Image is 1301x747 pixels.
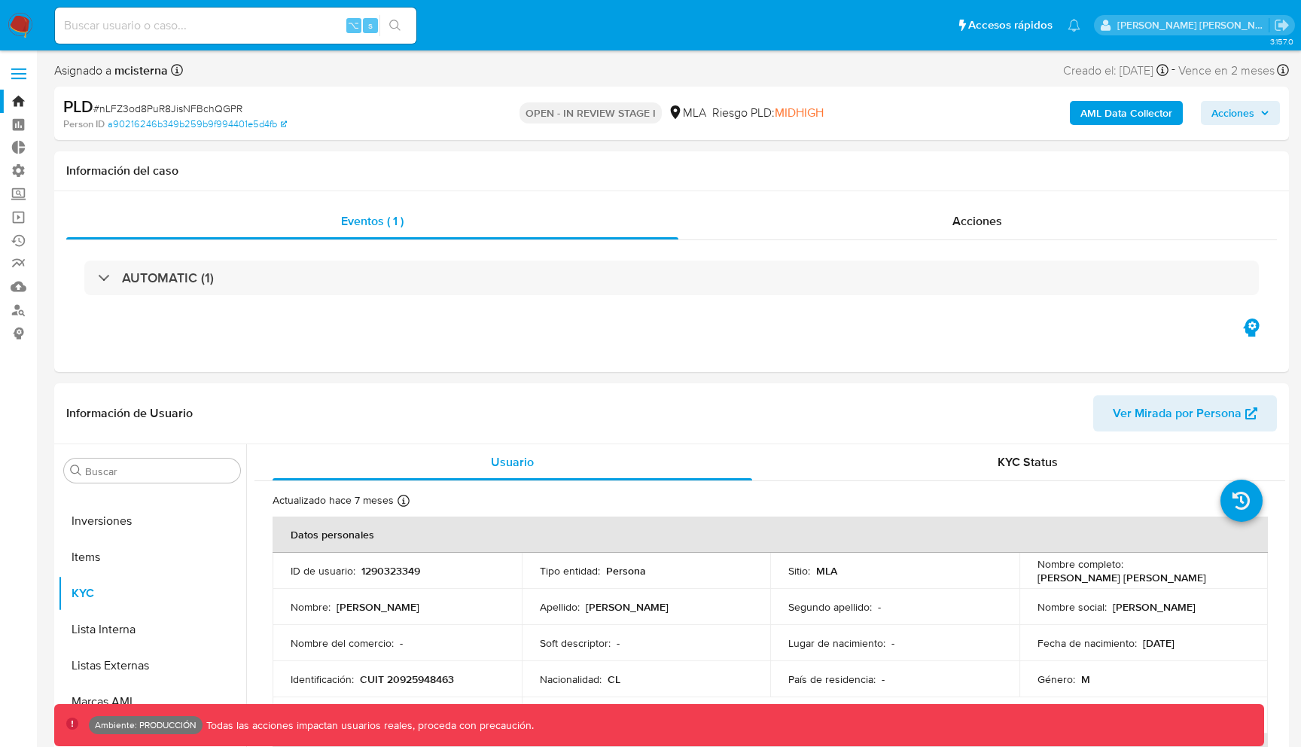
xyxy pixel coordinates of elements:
p: Apellido : [540,600,580,614]
span: KYC Status [998,453,1058,471]
button: Inversiones [58,503,246,539]
p: Ambiente: PRODUCCIÓN [95,722,197,728]
p: Género : [1037,672,1075,686]
span: Acciones [1211,101,1254,125]
span: Asignado a [54,63,168,79]
div: AUTOMATIC (1) [84,261,1259,295]
p: Nombre : [291,600,331,614]
h1: Información de Usuario [66,406,193,421]
span: Vence en 2 meses [1178,63,1275,79]
span: Ver Mirada por Persona [1113,395,1242,431]
h3: AUTOMATIC (1) [122,270,214,286]
input: Buscar [85,465,234,478]
div: Creado el: [DATE] [1063,60,1168,81]
th: Datos personales [273,517,1268,553]
span: Acciones [952,212,1002,230]
p: MLA [816,564,837,578]
p: - [891,636,894,650]
p: Todas las acciones impactan usuarios reales, proceda con precaución. [203,718,534,733]
p: [PERSON_NAME] [337,600,419,614]
span: - [1172,60,1175,81]
b: AML Data Collector [1080,101,1172,125]
a: a90216246b349b259b9f994401e5d4fb [108,117,287,131]
p: - [882,672,885,686]
b: PLD [63,94,93,118]
p: Nacionalidad : [540,672,602,686]
span: Eventos ( 1 ) [341,212,404,230]
p: [PERSON_NAME] [PERSON_NAME] [1037,571,1206,584]
p: País de residencia : [788,672,876,686]
span: Usuario [491,453,534,471]
p: - [878,600,881,614]
button: search-icon [379,15,410,36]
button: Items [58,539,246,575]
p: - [617,636,620,650]
button: Lista Interna [58,611,246,648]
p: [DATE] [1143,636,1175,650]
p: Actualizado hace 7 meses [273,493,394,508]
span: MIDHIGH [775,104,824,121]
button: KYC [58,575,246,611]
button: AML Data Collector [1070,101,1183,125]
p: [PERSON_NAME] [586,600,669,614]
p: Nombre del comercio : [291,636,394,650]
p: Segundo apellido : [788,600,872,614]
button: Acciones [1201,101,1280,125]
p: Soft descriptor : [540,636,611,650]
p: Tipo entidad : [540,564,600,578]
input: Buscar usuario o caso... [55,16,416,35]
p: 1290323349 [361,564,420,578]
p: OPEN - IN REVIEW STAGE I [519,102,662,123]
span: Riesgo PLD: [712,105,824,121]
p: Identificación : [291,672,354,686]
span: s [368,18,373,32]
p: Fecha de nacimiento : [1037,636,1137,650]
p: CUIT 20925948463 [360,672,454,686]
span: ⌥ [348,18,359,32]
p: [PERSON_NAME] [1113,600,1196,614]
a: Notificaciones [1068,19,1080,32]
p: Persona [606,564,646,578]
p: CL [608,672,620,686]
button: Ver Mirada por Persona [1093,395,1277,431]
button: Listas Externas [58,648,246,684]
p: Lugar de nacimiento : [788,636,885,650]
p: M [1081,672,1090,686]
span: # nLFZ3od8PuR8JisNFBchQGPR [93,101,242,116]
h1: Información del caso [66,163,1277,178]
button: Marcas AML [58,684,246,720]
div: MLA [668,105,706,121]
p: ID de usuario : [291,564,355,578]
button: Buscar [70,465,82,477]
p: - [400,636,403,650]
b: Person ID [63,117,105,131]
p: Nombre completo : [1037,557,1123,571]
b: mcisterna [111,62,168,79]
p: jorge.diazserrato@mercadolibre.com.co [1117,18,1269,32]
span: Accesos rápidos [968,17,1053,33]
p: Nombre social : [1037,600,1107,614]
a: Salir [1274,17,1290,33]
p: Sitio : [788,564,810,578]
